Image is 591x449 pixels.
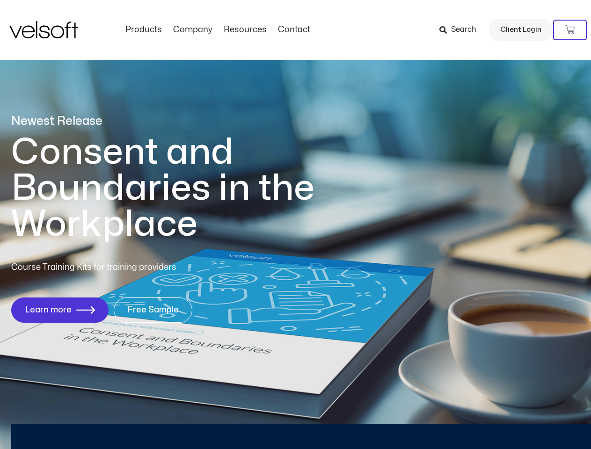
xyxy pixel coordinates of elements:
[451,24,476,36] span: Search
[120,25,316,35] nav: Menu
[218,25,272,35] a: ResourcesMenu Toggle
[168,25,218,35] a: CompanyMenu Toggle
[11,261,244,274] p: Course Training Kits for training providers
[11,134,353,242] h1: Consent and Boundaries in the Workplace
[114,297,192,323] a: Free Sample
[127,305,179,315] span: Free Sample
[11,113,353,130] p: Newest Release
[272,25,316,35] a: ContactMenu Toggle
[120,25,168,35] a: ProductsMenu Toggle
[9,21,78,38] img: Velsoft Training Materials
[25,305,72,315] span: Learn more
[489,19,553,41] a: Client Login
[11,297,109,323] a: Learn more
[500,24,541,36] span: Client Login
[439,22,483,38] a: Search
